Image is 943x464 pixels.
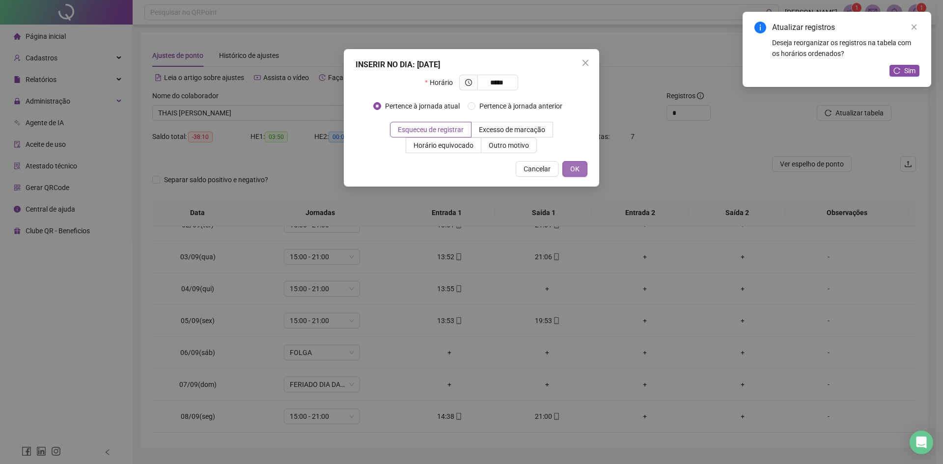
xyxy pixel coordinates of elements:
span: close [582,59,589,67]
button: Cancelar [516,161,558,177]
span: reload [893,67,900,74]
label: Horário [425,75,459,90]
span: Cancelar [524,164,551,174]
span: Pertence à jornada anterior [475,101,566,111]
button: OK [562,161,587,177]
div: INSERIR NO DIA : [DATE] [356,59,587,71]
span: Horário equivocado [414,141,473,149]
a: Close [909,22,919,32]
span: info-circle [754,22,766,33]
div: Deseja reorganizar os registros na tabela com os horários ordenados? [772,37,919,59]
span: OK [570,164,580,174]
span: close [911,24,917,30]
span: clock-circle [465,79,472,86]
span: Excesso de marcação [479,126,545,134]
span: Esqueceu de registrar [398,126,464,134]
div: Atualizar registros [772,22,919,33]
span: Pertence à jornada atual [381,101,464,111]
button: Sim [889,65,919,77]
span: Sim [904,65,915,76]
div: Open Intercom Messenger [910,431,933,454]
button: Close [578,55,593,71]
span: Outro motivo [489,141,529,149]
